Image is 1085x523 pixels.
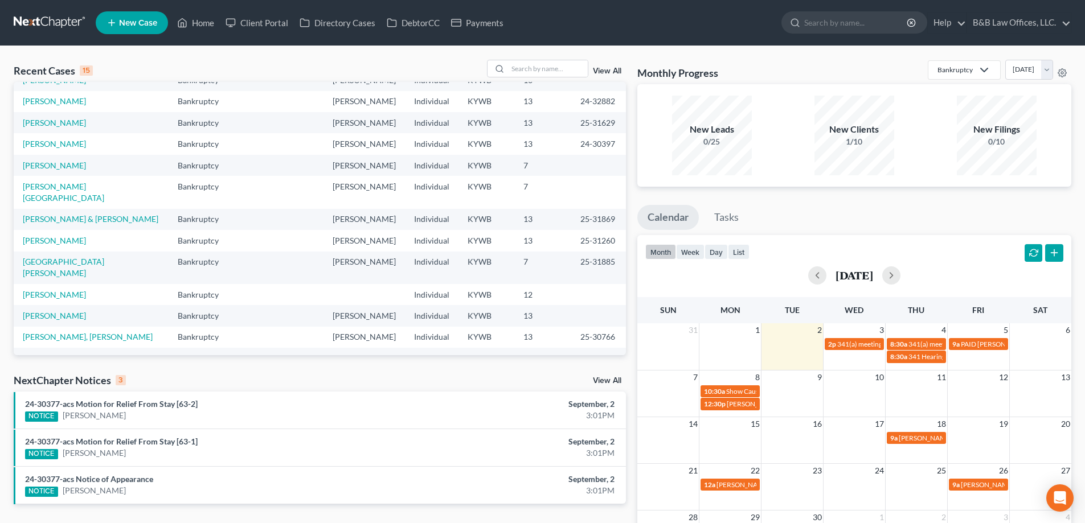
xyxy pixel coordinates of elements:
a: Help [928,13,966,33]
div: New Filings [957,123,1037,136]
td: 13 [514,305,571,326]
td: KYWB [458,91,514,112]
span: [PERSON_NAME] (Pro-[PERSON_NAME] 7) Receive documents; pay for credit report& courses [716,480,999,489]
div: Recent Cases [14,64,93,77]
td: [PERSON_NAME] [324,112,405,133]
span: 25 [936,464,947,477]
a: [PERSON_NAME] [63,447,126,459]
td: KYWB [458,305,514,326]
a: 24-30377-acs Motion for Relief From Stay [63-1] [25,436,198,446]
td: 13 [514,209,571,230]
span: Thu [908,305,924,315]
td: Bankruptcy [169,91,240,112]
span: 3 [878,323,885,337]
td: Bankruptcy [169,348,240,369]
td: Individual [405,133,458,154]
span: 5 [1002,323,1009,337]
td: [PERSON_NAME] [324,252,405,284]
span: 24 [874,464,885,477]
div: NOTICE [25,449,58,459]
a: [PERSON_NAME] [23,290,86,299]
div: NOTICE [25,411,58,422]
td: KYWB [458,176,514,208]
span: 8:30a [890,340,907,348]
span: 12 [998,370,1009,384]
div: 3:01PM [425,485,615,496]
div: September, 2 [425,436,615,447]
span: 1 [754,323,761,337]
span: 26 [998,464,1009,477]
div: Bankruptcy [937,65,973,75]
span: [PERSON_NAME] (7) file motion to avoid judgment lien [727,400,890,408]
div: 3 [116,375,126,385]
td: 7 [514,176,571,208]
div: 0/10 [957,136,1037,147]
td: Bankruptcy [169,133,240,154]
td: 7 [514,348,571,369]
span: New Case [119,19,157,27]
a: Payments [445,13,509,33]
span: 20 [1060,417,1071,431]
span: 8:30a [890,352,907,361]
div: 3:01PM [425,447,615,459]
td: KYWB [458,348,514,369]
td: 25-31869 [571,209,626,230]
td: 25-30766 [571,327,626,348]
button: day [705,244,728,260]
a: Tasks [704,205,749,230]
td: [PERSON_NAME] [324,91,405,112]
td: [PERSON_NAME] [324,327,405,348]
a: [PERSON_NAME] & [PERSON_NAME] [23,214,158,224]
span: 23 [812,464,823,477]
span: 8 [754,370,761,384]
div: 1/10 [814,136,894,147]
span: 11 [936,370,947,384]
span: 341(a) meeting for [PERSON_NAME] & [PERSON_NAME] [837,340,1008,348]
td: Bankruptcy [169,305,240,326]
span: 9 [816,370,823,384]
div: NOTICE [25,487,58,497]
span: 2p [828,340,836,348]
td: 25-30806 [571,348,626,369]
div: 3:01PM [425,410,615,421]
a: [PERSON_NAME] [23,160,86,170]
a: [PERSON_NAME] [23,96,86,106]
div: September, 2 [425,398,615,410]
td: Bankruptcy [169,327,240,348]
span: 21 [687,464,699,477]
span: [PERSON_NAME] . Proofs of Claims due by [DATE]. FILE SAC [899,434,1079,442]
td: Bankruptcy [169,230,240,251]
td: Bankruptcy [169,112,240,133]
td: KYWB [458,209,514,230]
span: 10 [874,370,885,384]
td: 25-31629 [571,112,626,133]
a: Client Portal [220,13,294,33]
td: 13 [514,112,571,133]
td: Individual [405,176,458,208]
span: 13 [1060,370,1071,384]
td: [PERSON_NAME] [324,133,405,154]
a: [PERSON_NAME] [63,485,126,496]
td: 25-31885 [571,252,626,284]
span: Wed [845,305,863,315]
td: Individual [405,91,458,112]
span: 4 [940,323,947,337]
td: Bankruptcy [169,284,240,305]
a: DebtorCC [381,13,445,33]
input: Search by name... [508,60,588,77]
td: [PERSON_NAME] [324,209,405,230]
span: 16 [812,417,823,431]
a: [PERSON_NAME] [63,410,126,421]
td: KYWB [458,112,514,133]
input: Search by name... [804,12,908,33]
a: [PERSON_NAME] [23,139,86,149]
a: Directory Cases [294,13,381,33]
span: 10:30a [704,387,725,396]
span: Fri [972,305,984,315]
div: September, 2 [425,473,615,485]
td: [PERSON_NAME] [324,230,405,251]
div: Open Intercom Messenger [1046,484,1074,512]
span: 19 [998,417,1009,431]
span: Tue [785,305,800,315]
td: Individual [405,327,458,348]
